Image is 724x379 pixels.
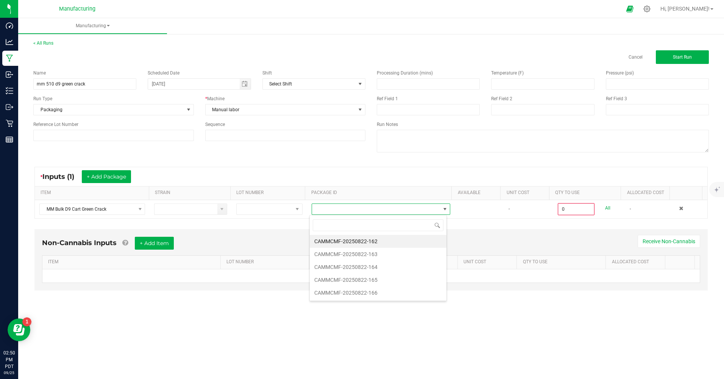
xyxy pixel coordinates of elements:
[6,22,13,30] inline-svg: Dashboard
[6,54,13,62] inline-svg: Manufacturing
[42,269,700,283] td: No records available.
[310,286,446,299] li: CAMMCMF-20250822-166
[226,259,306,265] a: LOT NUMBERSortable
[6,136,13,143] inline-svg: Reports
[262,78,365,90] span: NO DATA FOUND
[606,96,627,101] span: Ref Field 3
[33,122,78,127] span: Reference Lot Number
[491,96,512,101] span: Ref Field 2
[148,79,240,89] input: Date
[509,206,510,211] span: -
[3,370,15,376] p: 09/25
[605,203,610,213] a: All
[310,261,446,273] li: CAMMCMF-20250822-164
[59,6,95,12] span: Manufacturing
[263,79,356,89] span: Select Shift
[638,235,700,248] button: Receive Non-Cannabis
[6,120,13,127] inline-svg: Retail
[606,70,634,76] span: Pressure (psi)
[8,318,30,341] iframe: Resource center
[676,190,699,196] a: Sortable
[491,70,524,76] span: Temperature (F)
[18,18,167,34] a: Manufacturing
[311,190,449,196] a: PACKAGE IDSortable
[41,190,146,196] a: ITEMSortable
[310,273,446,286] li: CAMMCMF-20250822-165
[148,70,179,76] span: Scheduled Date
[82,170,131,183] button: + Add Package
[205,122,225,127] span: Sequence
[42,172,82,181] span: Inputs (1)
[135,237,174,250] button: + Add Item
[629,54,643,61] a: Cancel
[34,104,184,115] span: Packaging
[33,70,46,76] span: Name
[240,79,251,89] span: Toggle calendar
[377,96,398,101] span: Ref Field 1
[507,190,546,196] a: Unit CostSortable
[48,259,217,265] a: ITEMSortable
[377,70,433,76] span: Processing Duration (mins)
[671,259,692,265] a: Sortable
[262,70,272,76] span: Shift
[630,206,631,211] span: -
[6,71,13,78] inline-svg: Inbound
[6,87,13,95] inline-svg: Inventory
[18,23,167,29] span: Manufacturing
[612,259,662,265] a: Allocated CostSortable
[33,95,52,102] span: Run Type
[33,40,53,46] a: < All Runs
[660,6,710,12] span: Hi, [PERSON_NAME]!
[40,204,135,214] span: MM Bulk D9 Cart Green Crack
[621,2,638,16] span: Open Ecommerce Menu
[42,239,117,247] span: Non-Cannabis Inputs
[122,239,128,247] a: Add Non-Cannabis items that were also consumed in the run (e.g. gloves and packaging); Also add N...
[6,38,13,46] inline-svg: Analytics
[6,103,13,111] inline-svg: Outbound
[22,317,31,326] iframe: Resource center unread badge
[206,104,356,115] span: Manual labor
[463,259,514,265] a: Unit CostSortable
[207,96,225,101] span: Machine
[155,190,227,196] a: STRAINSortable
[673,54,692,60] span: Start Run
[310,248,446,261] li: CAMMCMF-20250822-163
[236,190,302,196] a: LOT NUMBERSortable
[555,190,618,196] a: QTY TO USESortable
[3,349,15,370] p: 02:50 PM PDT
[656,50,709,64] button: Start Run
[377,122,398,127] span: Run Notes
[627,190,667,196] a: Allocated CostSortable
[310,235,446,248] li: CAMMCMF-20250822-162
[523,259,603,265] a: QTY TO USESortable
[458,190,498,196] a: AVAILABLESortable
[642,5,652,12] div: Manage settings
